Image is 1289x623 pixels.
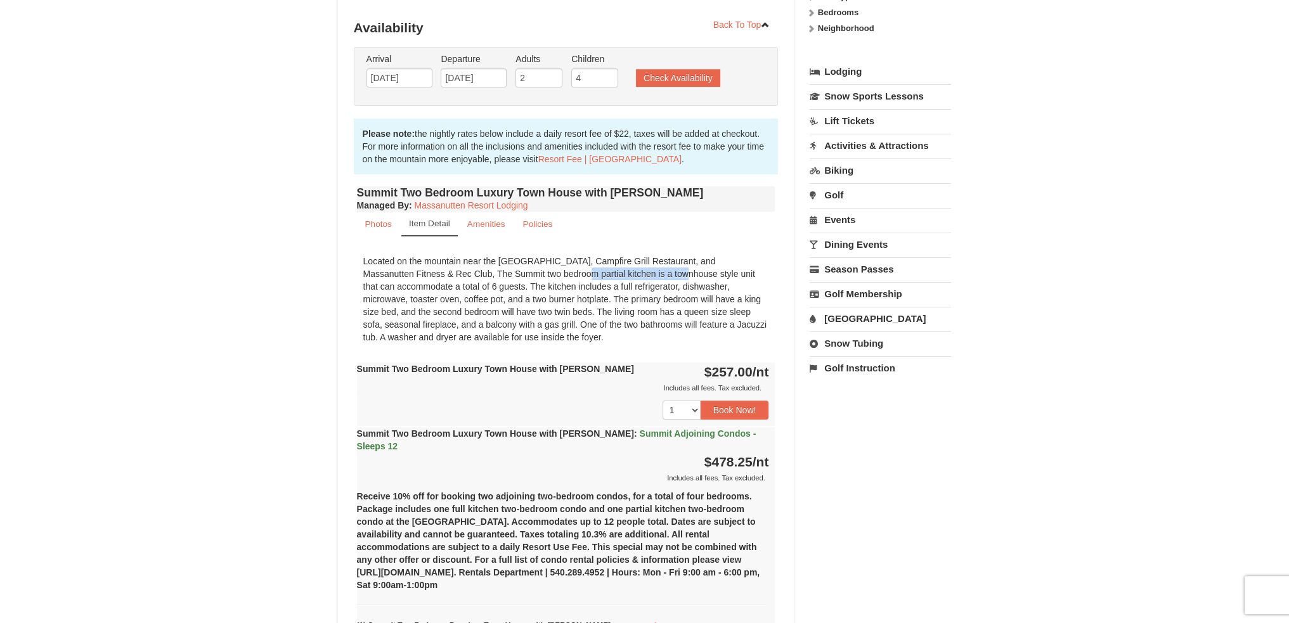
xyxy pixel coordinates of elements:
a: Season Passes [810,257,951,281]
a: Biking [810,158,951,182]
strong: Neighborhood [818,23,874,33]
h3: Availability [354,15,779,41]
small: Item Detail [409,219,450,228]
a: Golf [810,183,951,207]
a: Golf Membership [810,282,951,305]
a: Amenities [459,212,514,236]
button: Check Availability [636,69,720,87]
strong: $257.00 [704,364,769,379]
small: Policies [522,219,552,229]
strong: : [357,200,412,210]
label: Adults [515,53,562,65]
button: Book Now! [701,401,769,420]
label: Arrival [366,53,432,65]
div: Located on the mountain near the [GEOGRAPHIC_DATA], Campfire Grill Restaurant, and Massanutten Fi... [357,248,775,350]
a: Photos [357,212,400,236]
a: Golf Instruction [810,356,951,380]
span: : [634,428,637,439]
small: Photos [365,219,392,229]
a: Item Detail [401,212,458,236]
label: Departure [441,53,507,65]
a: Lift Tickets [810,109,951,132]
a: Resort Fee | [GEOGRAPHIC_DATA] [538,154,682,164]
a: [GEOGRAPHIC_DATA] [810,307,951,330]
div: the nightly rates below include a daily resort fee of $22, taxes will be added at checkout. For m... [354,119,779,174]
small: Amenities [467,219,505,229]
span: /nt [753,454,769,469]
strong: Summit Two Bedroom Luxury Town House with [PERSON_NAME] [357,364,634,374]
strong: Please note: [363,129,415,139]
label: Children [571,53,618,65]
span: Managed By [357,200,409,210]
h4: Summit Two Bedroom Luxury Town House with [PERSON_NAME] [357,186,775,199]
div: Includes all fees. Tax excluded. [357,382,769,394]
div: Includes all fees. Tax excluded. [357,472,769,484]
a: Snow Tubing [810,331,951,355]
strong: Bedrooms [818,8,858,17]
a: Events [810,208,951,231]
span: /nt [753,364,769,379]
span: $478.25 [704,454,753,469]
a: Activities & Attractions [810,134,951,157]
a: Policies [514,212,560,236]
a: Massanutten Resort Lodging [415,200,528,210]
a: Lodging [810,60,951,83]
a: Back To Top [705,15,779,34]
strong: Summit Two Bedroom Luxury Town House with [PERSON_NAME] [357,428,756,451]
a: Snow Sports Lessons [810,84,951,108]
a: Dining Events [810,233,951,256]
